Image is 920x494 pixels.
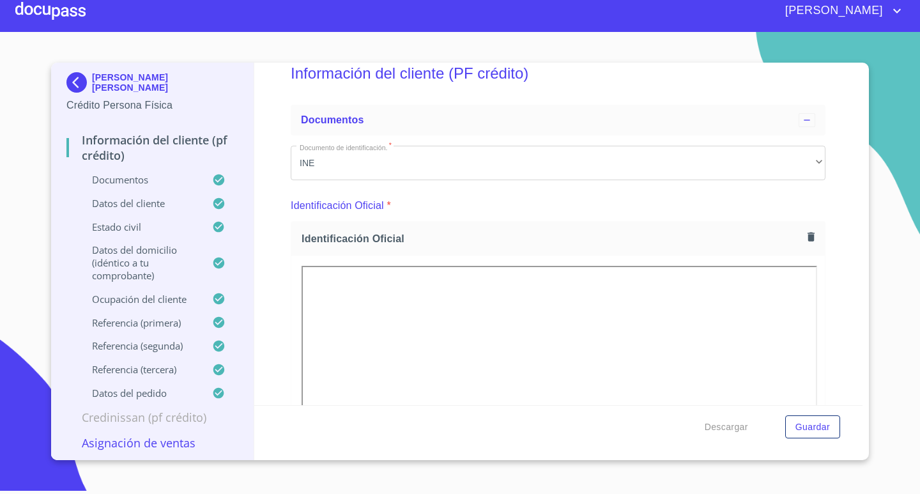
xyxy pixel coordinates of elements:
[776,1,889,21] span: [PERSON_NAME]
[66,316,212,329] p: Referencia (primera)
[700,415,753,439] button: Descargar
[291,47,825,100] h5: Información del cliente (PF crédito)
[66,435,238,451] p: Asignación de Ventas
[66,98,238,113] p: Crédito Persona Física
[66,220,212,233] p: Estado Civil
[291,198,384,213] p: Identificación Oficial
[66,410,238,425] p: Credinissan (PF crédito)
[291,146,825,180] div: INE
[302,232,802,245] span: Identificación Oficial
[785,415,840,439] button: Guardar
[66,132,238,163] p: Información del cliente (PF crédito)
[301,114,364,125] span: Documentos
[795,419,830,435] span: Guardar
[291,105,825,135] div: Documentos
[66,72,92,93] img: Docupass spot blue
[92,72,238,93] p: [PERSON_NAME] [PERSON_NAME]
[66,387,212,399] p: Datos del pedido
[66,243,212,282] p: Datos del domicilio (idéntico a tu comprobante)
[66,339,212,352] p: Referencia (segunda)
[66,293,212,305] p: Ocupación del Cliente
[66,363,212,376] p: Referencia (tercera)
[66,72,238,98] div: [PERSON_NAME] [PERSON_NAME]
[66,173,212,186] p: Documentos
[705,419,748,435] span: Descargar
[776,1,905,21] button: account of current user
[66,197,212,210] p: Datos del cliente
